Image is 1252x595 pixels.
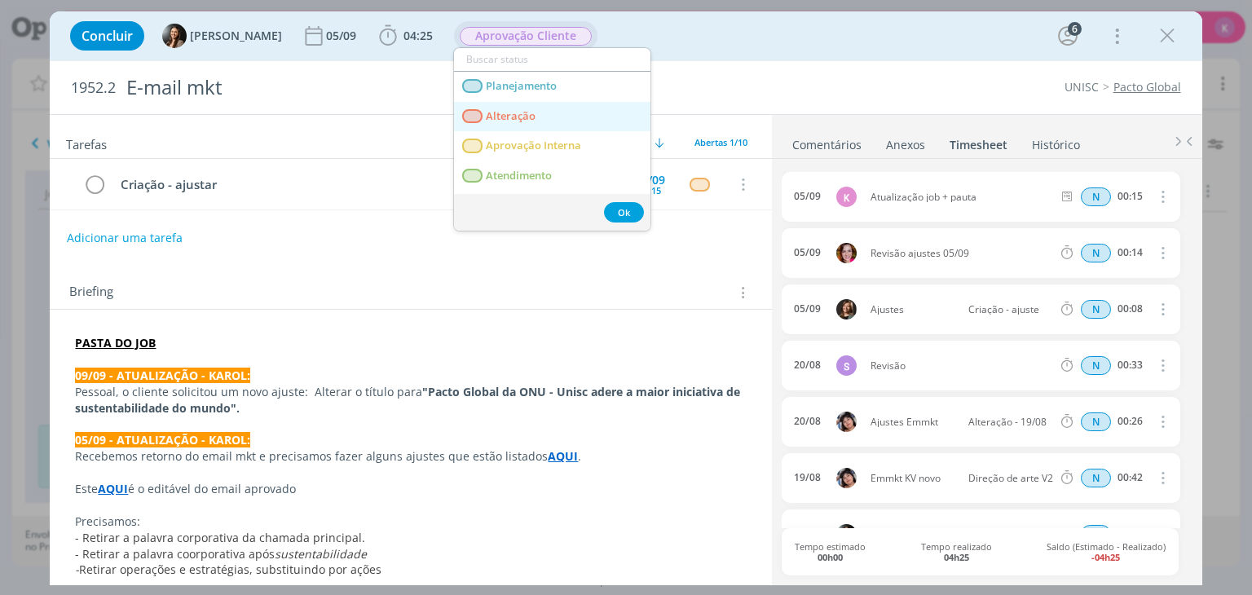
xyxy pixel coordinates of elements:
[1081,300,1111,319] div: Horas normais
[454,48,650,71] input: Buscar status
[1118,359,1143,371] div: 00:33
[487,110,536,123] span: Alteração
[1081,525,1111,544] div: Horas normais
[836,524,857,544] img: B
[71,79,116,97] span: 1952.2
[962,417,1056,427] span: Alteração - 19/08
[82,29,133,42] span: Concluir
[794,416,821,427] div: 20/08
[794,359,821,371] div: 20/08
[1081,412,1111,431] span: N
[1047,541,1166,562] span: Saldo (Estimado - Realizado)
[864,305,962,315] span: Ajustes
[548,448,578,464] a: AQUI
[836,412,857,432] img: E
[794,247,821,258] div: 05/09
[921,541,992,562] span: Tempo realizado
[75,481,746,497] p: Este é o editável do email aprovado
[1081,356,1111,375] div: Horas normais
[1081,244,1111,262] div: Horas normais
[864,192,1059,202] span: Atualização job + pauta
[794,191,821,202] div: 05/09
[75,562,79,577] em: -
[1068,22,1082,36] div: 6
[275,546,367,562] em: sustentabilidade
[113,174,530,195] div: Criação - ajustar
[75,448,746,465] p: Recebemos retorno do email mkt e precisamos fazer alguns ajustes que estão listados .
[949,130,1008,153] a: Timesheet
[162,24,282,48] button: B[PERSON_NAME]
[836,355,857,376] div: S
[864,474,962,483] span: Emmkt KV novo
[962,474,1056,483] span: Direção de arte V2
[1081,525,1111,544] span: N
[66,223,183,253] button: Adicionar uma tarefa
[1118,191,1143,202] div: 00:15
[944,551,969,563] b: 04h25
[453,47,651,231] ul: Aprovação Cliente
[50,11,1201,585] div: dialog
[1081,469,1111,487] div: Horas normais
[1118,472,1143,483] div: 00:42
[1081,469,1111,487] span: N
[375,23,437,49] button: 04:25
[655,138,664,148] img: arrow-down.svg
[864,361,1059,371] span: Revisão
[1081,300,1111,319] span: N
[460,27,592,46] span: Aprovação Cliente
[98,481,128,496] a: AQUI
[794,303,821,315] div: 05/09
[403,28,433,43] span: 04:25
[962,305,1056,315] span: Criação - ajuste
[1055,23,1081,49] button: 6
[794,472,821,483] div: 19/08
[79,562,381,577] span: Retirar operações e estratégias, substituindo por ações
[459,26,593,46] button: Aprovação Cliente
[836,299,857,320] img: L
[75,546,275,562] span: - Retirar a palavra coorporativa após
[864,249,1059,258] span: Revisão ajustes 05/09
[694,136,747,148] span: Abertas 1/10
[75,335,156,350] a: PASTA DO JOB
[1081,356,1111,375] span: N
[1081,412,1111,431] div: Horas normais
[836,243,857,263] img: B
[1118,303,1143,315] div: 00:08
[1081,187,1111,206] span: N
[791,130,862,153] a: Comentários
[886,137,925,153] div: Anexos
[326,30,359,42] div: 05/09
[487,170,553,183] span: Atendimento
[1113,79,1181,95] a: Pacto Global
[70,21,144,51] button: Concluir
[604,202,644,223] button: Ok
[75,513,746,530] p: Precisamos:
[69,282,113,303] span: Briefing
[487,139,582,152] span: Aprovação Interna
[162,24,187,48] img: B
[75,384,743,416] strong: "Pacto Global da ONU - Unisc adere a maior iniciativa de sustentabilidade do mundo".
[1081,187,1111,206] div: Horas normais
[1031,130,1081,153] a: Histórico
[836,187,857,207] div: K
[190,30,282,42] span: [PERSON_NAME]
[487,80,558,93] span: Planejamento
[1118,416,1143,427] div: 00:26
[836,468,857,488] img: E
[1081,244,1111,262] span: N
[75,368,250,383] strong: 09/09 - ATUALIZAÇÃO - KAROL:
[119,68,712,108] div: E-mail mkt
[75,432,250,447] strong: 05/09 - ATUALIZAÇÃO - KAROL:
[795,541,866,562] span: Tempo estimado
[818,551,843,563] b: 00h00
[66,133,107,152] span: Tarefas
[864,417,962,427] span: Ajustes Emmkt
[1118,247,1143,258] div: 00:14
[75,530,365,545] span: - Retirar a palavra corporativa da chamada principal.
[1091,551,1120,563] b: -04h25
[75,384,746,416] p: Pessoal, o cliente solicitou um novo ajuste: Alterar o título para
[1065,79,1099,95] a: UNISC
